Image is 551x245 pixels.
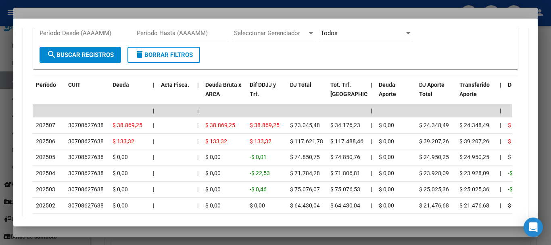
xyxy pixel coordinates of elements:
[330,154,360,160] span: $ 74.850,76
[371,122,372,128] span: |
[508,170,528,176] span: -$ 22,53
[419,138,449,144] span: $ 39.207,26
[47,50,56,59] mat-icon: search
[47,51,114,59] span: Buscar Registros
[371,202,372,209] span: |
[197,107,199,114] span: |
[113,170,128,176] span: $ 0,00
[500,170,501,176] span: |
[419,186,449,193] span: $ 25.025,36
[419,154,449,160] span: $ 24.950,25
[524,218,543,237] div: Open Intercom Messenger
[40,47,121,63] button: Buscar Registros
[508,186,525,193] span: -$ 0,45
[379,82,396,97] span: Deuda Aporte
[153,202,154,209] span: |
[459,186,489,193] span: $ 25.025,36
[68,169,104,178] div: 30708627638
[330,122,360,128] span: $ 34.176,23
[250,82,276,97] span: Dif DDJJ y Trf.
[36,202,55,209] span: 202502
[321,29,338,37] span: Todos
[109,76,150,112] datatable-header-cell: Deuda
[68,201,104,210] div: 30708627638
[379,186,394,193] span: $ 0,00
[153,170,154,176] span: |
[68,137,104,146] div: 30708627638
[250,186,267,193] span: -$ 0,46
[234,29,307,37] span: Seleccionar Gerenciador
[113,186,128,193] span: $ 0,00
[379,170,394,176] span: $ 0,00
[250,154,267,160] span: -$ 0,01
[68,185,104,194] div: 30708627638
[379,202,394,209] span: $ 0,00
[113,82,129,88] span: Deuda
[508,154,523,160] span: $ 0,00
[153,138,154,144] span: |
[500,154,501,160] span: |
[127,47,200,63] button: Borrar Filtros
[194,76,202,112] datatable-header-cell: |
[197,186,198,193] span: |
[36,138,55,144] span: 202506
[113,138,134,144] span: $ 133,32
[500,202,501,209] span: |
[205,138,227,144] span: $ 133,32
[290,202,320,209] span: $ 64.430,04
[290,138,323,144] span: $ 117.621,78
[500,122,501,128] span: |
[202,76,246,112] datatable-header-cell: Deuda Bruta x ARCA
[150,76,158,112] datatable-header-cell: |
[153,107,154,114] span: |
[205,202,221,209] span: $ 0,00
[205,122,235,128] span: $ 38.869,25
[68,153,104,162] div: 30708627638
[135,50,144,59] mat-icon: delete
[246,76,287,112] datatable-header-cell: Dif DDJJ y Trf.
[153,154,154,160] span: |
[508,122,538,128] span: $ 38.869,25
[197,138,198,144] span: |
[327,76,367,112] datatable-header-cell: Tot. Trf. Bruto
[367,76,376,112] datatable-header-cell: |
[197,154,198,160] span: |
[68,82,81,88] span: CUIT
[371,138,372,144] span: |
[250,202,265,209] span: $ 0,00
[330,186,360,193] span: $ 75.076,53
[197,122,198,128] span: |
[158,76,194,112] datatable-header-cell: Acta Fisca.
[36,170,55,176] span: 202504
[500,107,501,114] span: |
[497,76,505,112] datatable-header-cell: |
[250,170,270,176] span: -$ 22,53
[459,138,489,144] span: $ 39.207,26
[153,122,154,128] span: |
[330,138,363,144] span: $ 117.488,46
[36,82,56,88] span: Período
[371,186,372,193] span: |
[287,76,327,112] datatable-header-cell: DJ Total
[290,186,320,193] span: $ 75.076,07
[153,82,154,88] span: |
[290,154,320,160] span: $ 74.850,75
[197,170,198,176] span: |
[205,154,221,160] span: $ 0,00
[419,82,445,97] span: DJ Aporte Total
[197,202,198,209] span: |
[65,76,109,112] datatable-header-cell: CUIT
[197,82,199,88] span: |
[250,138,271,144] span: $ 133,32
[419,122,449,128] span: $ 24.348,49
[371,170,372,176] span: |
[508,82,541,88] span: Deuda Contr.
[459,82,490,97] span: Transferido Aporte
[205,170,221,176] span: $ 0,00
[376,76,416,112] datatable-header-cell: Deuda Aporte
[379,122,394,128] span: $ 0,00
[330,82,385,97] span: Tot. Trf. [GEOGRAPHIC_DATA]
[205,82,241,97] span: Deuda Bruta x ARCA
[153,186,154,193] span: |
[290,82,311,88] span: DJ Total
